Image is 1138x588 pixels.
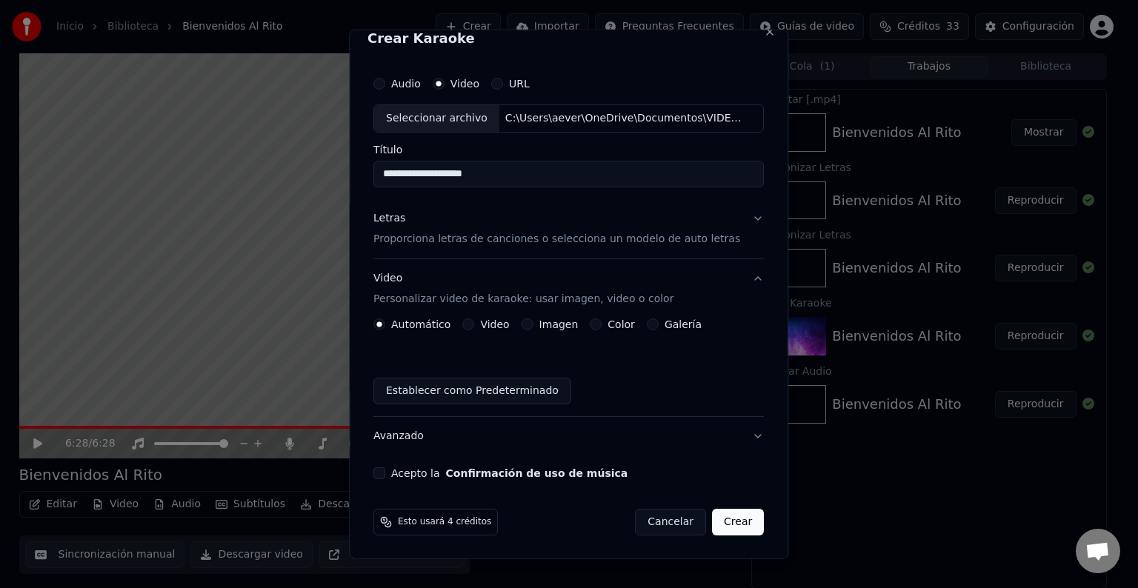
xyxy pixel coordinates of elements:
button: Acepto la [446,468,628,478]
button: Crear [712,509,764,535]
label: Video [481,319,510,330]
div: VideoPersonalizar video de karaoke: usar imagen, video o color [373,318,764,416]
div: Seleccionar archivo [374,105,499,132]
label: Automático [391,319,450,330]
label: Audio [391,78,421,89]
label: Título [373,144,764,155]
p: Proporciona letras de canciones o selecciona un modelo de auto letras [373,232,740,247]
label: Color [608,319,636,330]
label: Acepto la [391,468,628,478]
p: Personalizar video de karaoke: usar imagen, video o color [373,292,673,307]
button: Avanzado [373,417,764,455]
button: LetrasProporciona letras de canciones o selecciona un modelo de auto letras [373,199,764,258]
label: Galería [665,319,702,330]
label: Video [450,78,479,89]
button: VideoPersonalizar video de karaoke: usar imagen, video o color [373,259,764,318]
span: Esto usará 4 créditos [398,516,491,528]
label: Imagen [539,319,579,330]
div: Letras [373,211,405,226]
label: URL [509,78,530,89]
div: Video [373,271,673,307]
button: Cancelar [636,509,707,535]
h2: Crear Karaoke [367,32,770,45]
div: C:\Users\aever\OneDrive\Documentos\VIDEOS SODA\Evento Pega\Intro Un hombre Alado.mp4 [499,111,751,126]
button: Establecer como Predeterminado [373,378,571,404]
